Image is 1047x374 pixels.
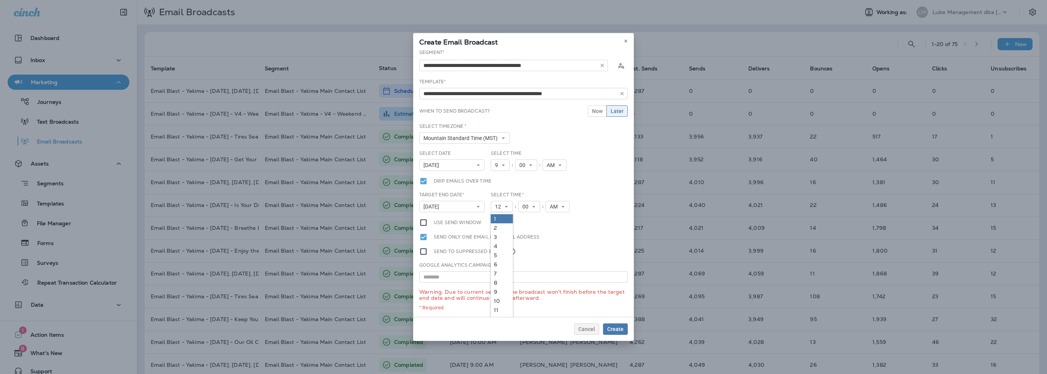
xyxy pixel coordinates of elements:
label: Target End Date [419,192,464,198]
button: 00 [515,159,537,171]
button: [DATE] [419,201,485,212]
span: Create [607,326,624,332]
div: : [510,159,515,171]
a: 9 [491,287,513,296]
a: 7 [491,269,513,278]
span: [DATE] [423,162,442,169]
label: Send only one email per email address [434,233,539,241]
button: Calculate the estimated number of emails to be sent based on selected segment. (This could take a... [614,59,628,72]
a: 1 [491,214,513,223]
span: 00 [519,162,528,169]
div: : [537,159,543,171]
a: 4 [491,242,513,251]
span: AM [547,162,558,169]
p: Warning. Due to current settings the broadcast won't finish before the target end date and will c... [419,289,628,301]
a: 5 [491,251,513,260]
button: Mountain Standard Time (MST) [419,132,510,144]
span: [DATE] [423,204,442,210]
a: 11 [491,306,513,315]
button: 00 [518,201,540,212]
span: Now [592,108,603,114]
div: : [540,201,546,212]
div: : [513,201,518,212]
a: 6 [491,260,513,269]
a: 10 [491,296,513,306]
label: When to send broadcast? [419,108,490,114]
label: Select Date [419,150,451,156]
div: * Required [419,305,628,311]
label: Google Analytics Campaign Title [419,262,509,268]
label: Send to suppressed emails. [434,247,516,256]
span: Cancel [578,326,595,332]
a: 12 [491,315,513,324]
a: 8 [491,278,513,287]
span: Later [611,108,624,114]
button: Later [606,105,628,117]
button: AM [546,201,570,212]
label: Use send window [434,218,481,227]
button: [DATE] [419,159,485,171]
button: Cancel [574,323,599,335]
label: Segment [419,49,444,56]
label: Template [419,79,446,85]
div: Create Email Broadcast [413,33,634,49]
label: Drip emails over time [434,177,492,185]
span: 00 [522,204,531,210]
button: 12 [491,201,513,212]
a: 2 [491,223,513,232]
button: AM [543,159,566,171]
span: AM [550,204,561,210]
label: Select Timezone [419,123,466,129]
span: Mountain Standard Time (MST) [423,135,501,142]
button: Create [603,323,628,335]
button: Now [588,105,607,117]
button: 9 [491,159,510,171]
label: Select Time [491,150,522,156]
span: 12 [495,204,504,210]
label: Select Time [491,192,524,198]
span: 9 [495,162,501,169]
a: 3 [491,232,513,242]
